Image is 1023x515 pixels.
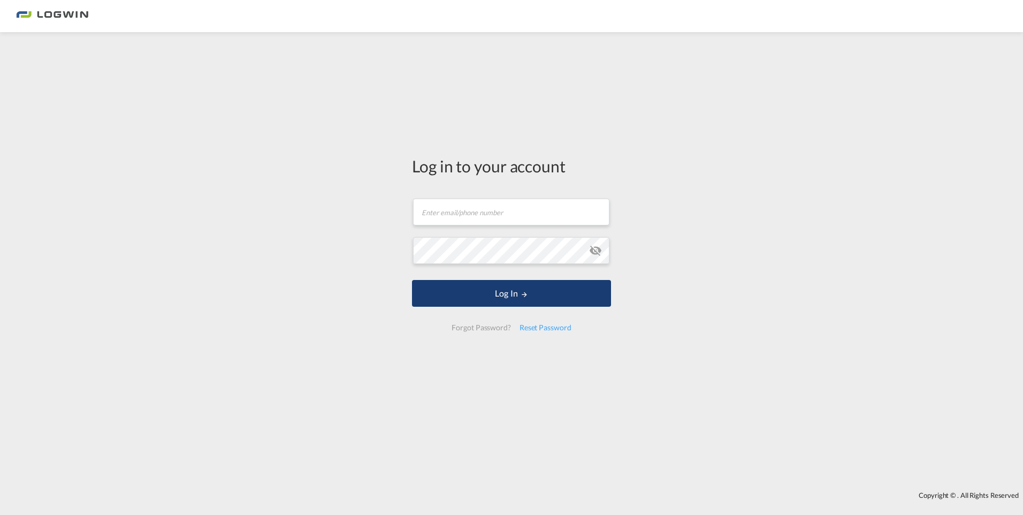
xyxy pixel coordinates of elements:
div: Reset Password [515,318,576,337]
img: 2761ae10d95411efa20a1f5e0282d2d7.png [16,4,88,28]
input: Enter email/phone number [413,199,609,225]
md-icon: icon-eye-off [589,244,602,257]
button: LOGIN [412,280,611,307]
div: Forgot Password? [447,318,515,337]
div: Log in to your account [412,155,611,177]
